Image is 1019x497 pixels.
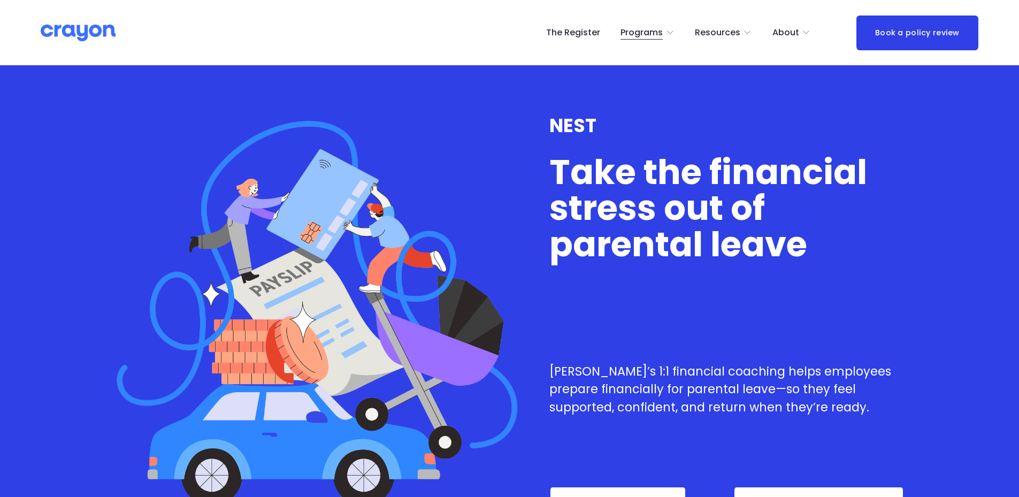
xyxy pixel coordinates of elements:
a: The Register [546,24,600,41]
h1: Take the financial stress out of parental leave [549,154,911,263]
a: Book a policy review [856,16,978,50]
span: Resources [695,25,740,41]
h3: NEST [549,115,911,136]
span: Programs [620,25,663,41]
p: [PERSON_NAME]’s 1:1 financial coaching helps employees prepare financially for parental leave—so ... [549,363,911,417]
a: folder dropdown [620,24,675,41]
a: folder dropdown [772,24,811,41]
a: folder dropdown [695,24,752,41]
img: Crayon [41,24,116,42]
span: About [772,25,799,41]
